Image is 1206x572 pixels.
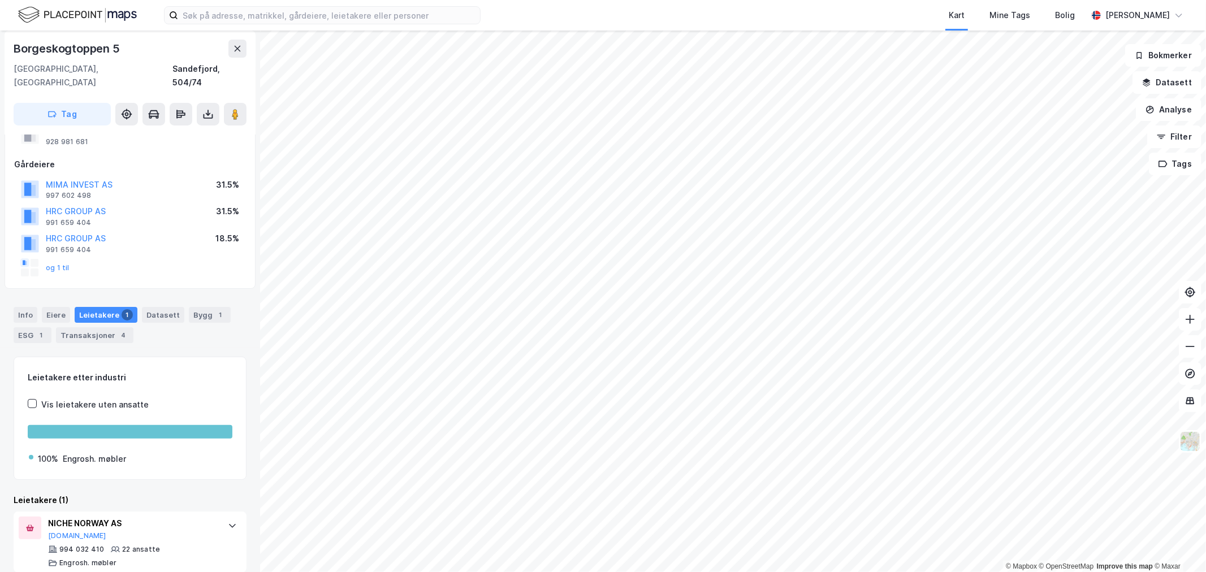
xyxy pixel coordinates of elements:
[56,327,133,343] div: Transaksjoner
[1147,125,1201,148] button: Filter
[14,307,37,323] div: Info
[142,307,184,323] div: Datasett
[1125,44,1201,67] button: Bokmerker
[1149,518,1206,572] iframe: Chat Widget
[189,307,231,323] div: Bygg
[1149,153,1201,175] button: Tags
[46,218,91,227] div: 991 659 404
[1132,71,1201,94] button: Datasett
[122,545,160,554] div: 22 ansatte
[173,62,247,89] div: Sandefjord, 504/74
[1039,562,1094,570] a: OpenStreetMap
[178,7,480,24] input: Søk på adresse, matrikkel, gårdeiere, leietakere eller personer
[46,245,91,254] div: 991 659 404
[1149,518,1206,572] div: Kontrollprogram for chat
[1136,98,1201,121] button: Analyse
[14,103,111,125] button: Tag
[1105,8,1170,22] div: [PERSON_NAME]
[1055,8,1075,22] div: Bolig
[216,205,239,218] div: 31.5%
[215,232,239,245] div: 18.5%
[215,309,226,320] div: 1
[59,558,116,567] div: Engrosh. møbler
[59,545,104,554] div: 994 032 410
[1006,562,1037,570] a: Mapbox
[14,493,247,507] div: Leietakere (1)
[118,330,129,341] div: 4
[1097,562,1153,570] a: Improve this map
[28,371,232,384] div: Leietakere etter industri
[46,191,91,200] div: 997 602 498
[48,517,217,530] div: NICHE NORWAY AS
[41,398,149,411] div: Vis leietakere uten ansatte
[14,327,51,343] div: ESG
[14,40,122,58] div: Borgeskogtoppen 5
[1179,431,1201,452] img: Z
[989,8,1030,22] div: Mine Tags
[42,307,70,323] div: Eiere
[75,307,137,323] div: Leietakere
[949,8,965,22] div: Kart
[14,62,173,89] div: [GEOGRAPHIC_DATA], [GEOGRAPHIC_DATA]
[63,452,126,466] div: Engrosh. møbler
[18,5,137,25] img: logo.f888ab2527a4732fd821a326f86c7f29.svg
[48,531,106,540] button: [DOMAIN_NAME]
[36,330,47,341] div: 1
[46,137,88,146] div: 928 981 681
[216,178,239,192] div: 31.5%
[122,309,133,320] div: 1
[14,158,246,171] div: Gårdeiere
[38,452,58,466] div: 100%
